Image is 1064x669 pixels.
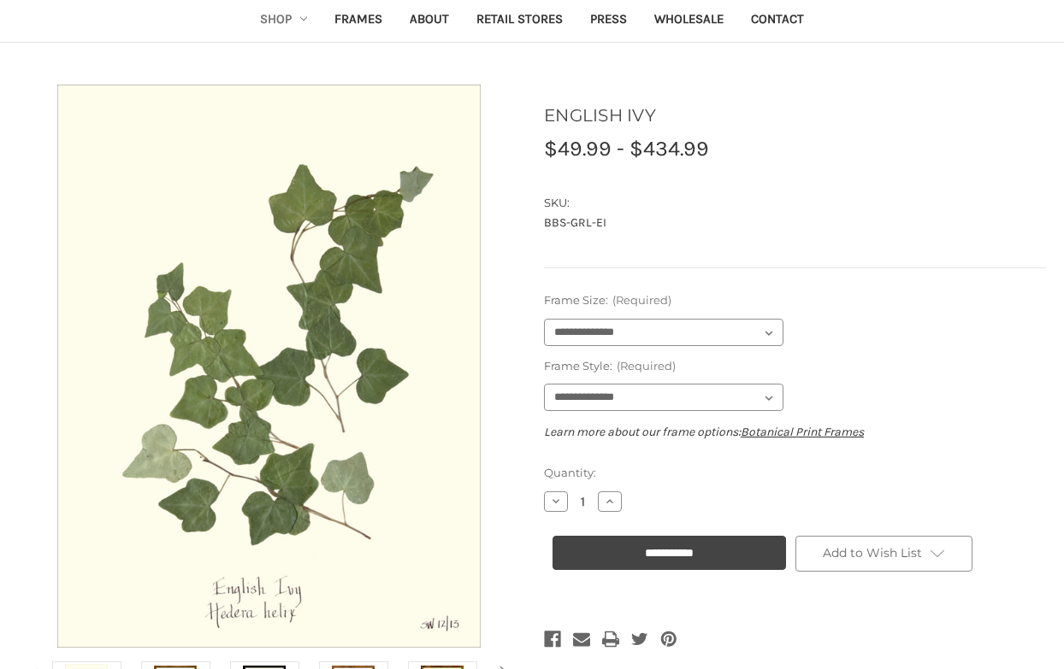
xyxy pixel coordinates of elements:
[544,136,709,161] span: $49.99 - $434.99
[602,627,619,651] a: Print
[544,214,1046,232] dd: BBS-GRL-EI
[823,545,922,560] span: Add to Wish List
[612,293,671,307] small: (Required)
[617,359,676,373] small: (Required)
[544,292,1046,309] label: Frame Size:
[544,195,1042,212] dt: SKU:
[795,536,973,572] a: Add to Wish List
[544,103,1046,128] h1: ENGLISH IVY
[544,423,1046,441] p: Learn more about our frame options:
[544,358,1046,375] label: Frame Style:
[56,85,483,648] img: Unframed
[741,425,864,439] a: Botanical Print Frames
[544,465,1046,482] label: Quantity:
